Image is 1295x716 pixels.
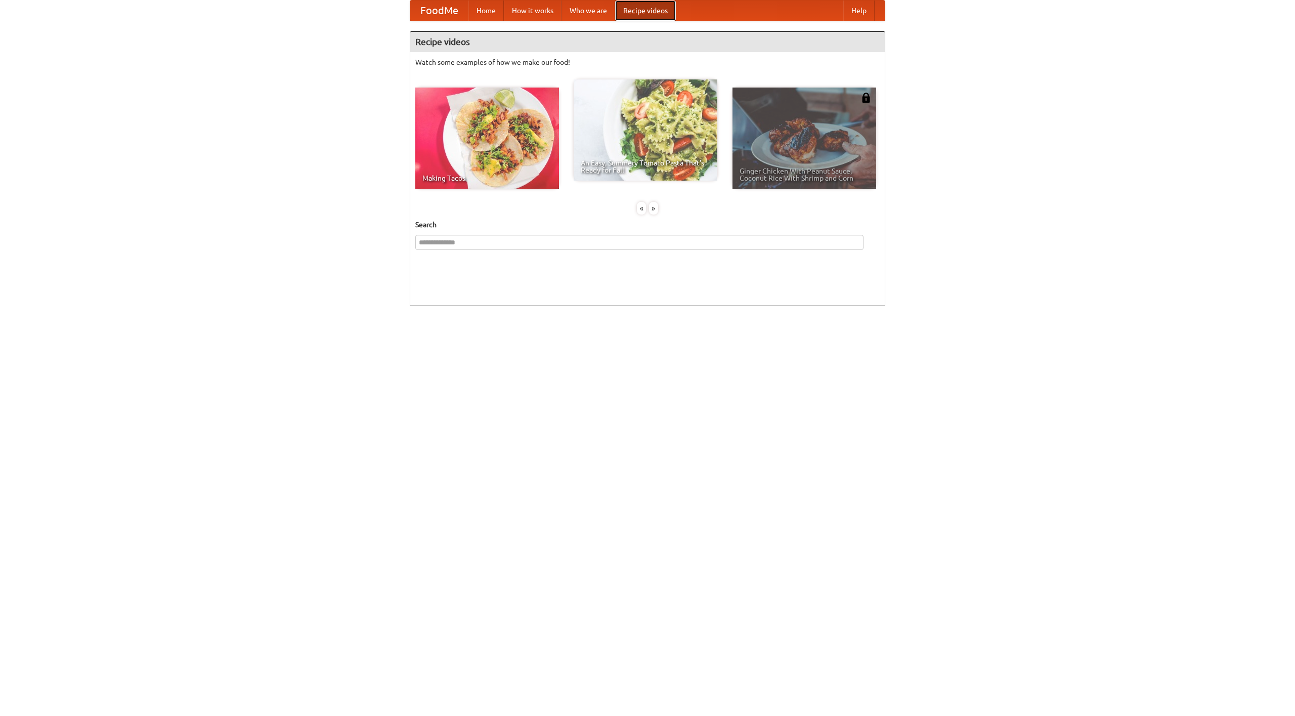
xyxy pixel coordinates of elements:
span: Making Tacos [422,175,552,182]
a: Recipe videos [615,1,676,21]
p: Watch some examples of how we make our food! [415,57,880,67]
a: An Easy, Summery Tomato Pasta That's Ready for Fall [574,79,717,181]
a: Help [843,1,875,21]
span: An Easy, Summery Tomato Pasta That's Ready for Fall [581,159,710,174]
img: 483408.png [861,93,871,103]
a: FoodMe [410,1,468,21]
a: Home [468,1,504,21]
a: Making Tacos [415,88,559,189]
h5: Search [415,220,880,230]
div: « [637,202,646,215]
div: » [649,202,658,215]
h4: Recipe videos [410,32,885,52]
a: How it works [504,1,562,21]
a: Who we are [562,1,615,21]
